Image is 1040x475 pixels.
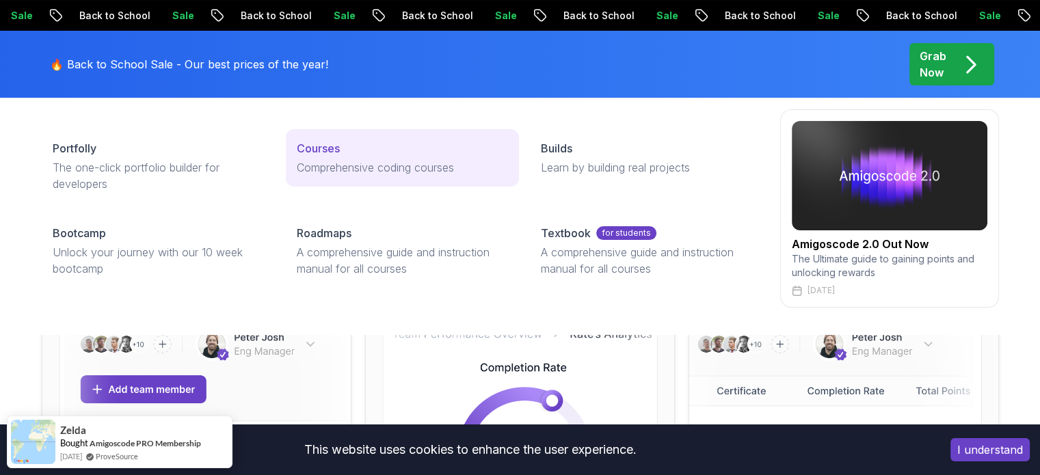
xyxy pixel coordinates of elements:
[792,121,987,230] img: amigoscode 2.0
[679,9,772,23] p: Back to School
[297,159,508,176] p: Comprehensive coding courses
[792,236,987,252] h2: Amigoscode 2.0 Out Now
[596,226,656,240] p: for students
[286,129,519,187] a: CoursesComprehensive coding courses
[808,285,835,296] p: [DATE]
[96,450,138,462] a: ProveSource
[50,56,328,72] p: 🔥 Back to School Sale - Our best prices of the year!
[950,438,1030,461] button: Accept cookies
[611,9,654,23] p: Sale
[53,140,96,157] p: Portfolly
[772,9,816,23] p: Sale
[518,9,611,23] p: Back to School
[792,252,987,280] p: The Ultimate guide to gaining points and unlocking rewards
[933,9,977,23] p: Sale
[34,9,126,23] p: Back to School
[60,437,88,448] span: Bought
[60,424,86,436] span: Zelda
[530,214,763,288] a: Textbookfor studentsA comprehensive guide and instruction manual for all courses
[530,129,763,187] a: BuildsLearn by building real projects
[53,159,264,192] p: The one-click portfolio builder for developers
[297,225,351,241] p: Roadmaps
[195,9,288,23] p: Back to School
[920,48,946,81] p: Grab Now
[286,214,519,288] a: RoadmapsA comprehensive guide and instruction manual for all courses
[53,225,106,241] p: Bootcamp
[288,9,332,23] p: Sale
[356,9,449,23] p: Back to School
[541,244,752,277] p: A comprehensive guide and instruction manual for all courses
[840,9,933,23] p: Back to School
[780,109,999,308] a: amigoscode 2.0Amigoscode 2.0 Out NowThe Ultimate guide to gaining points and unlocking rewards[DATE]
[11,420,55,464] img: provesource social proof notification image
[126,9,170,23] p: Sale
[42,129,275,203] a: PortfollyThe one-click portfolio builder for developers
[541,140,572,157] p: Builds
[297,140,340,157] p: Courses
[297,244,508,277] p: A comprehensive guide and instruction manual for all courses
[42,214,275,288] a: BootcampUnlock your journey with our 10 week bootcamp
[60,450,82,462] span: [DATE]
[449,9,493,23] p: Sale
[10,435,930,465] div: This website uses cookies to enhance the user experience.
[541,159,752,176] p: Learn by building real projects
[541,225,591,241] p: Textbook
[53,244,264,277] p: Unlock your journey with our 10 week bootcamp
[90,438,201,448] a: Amigoscode PRO Membership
